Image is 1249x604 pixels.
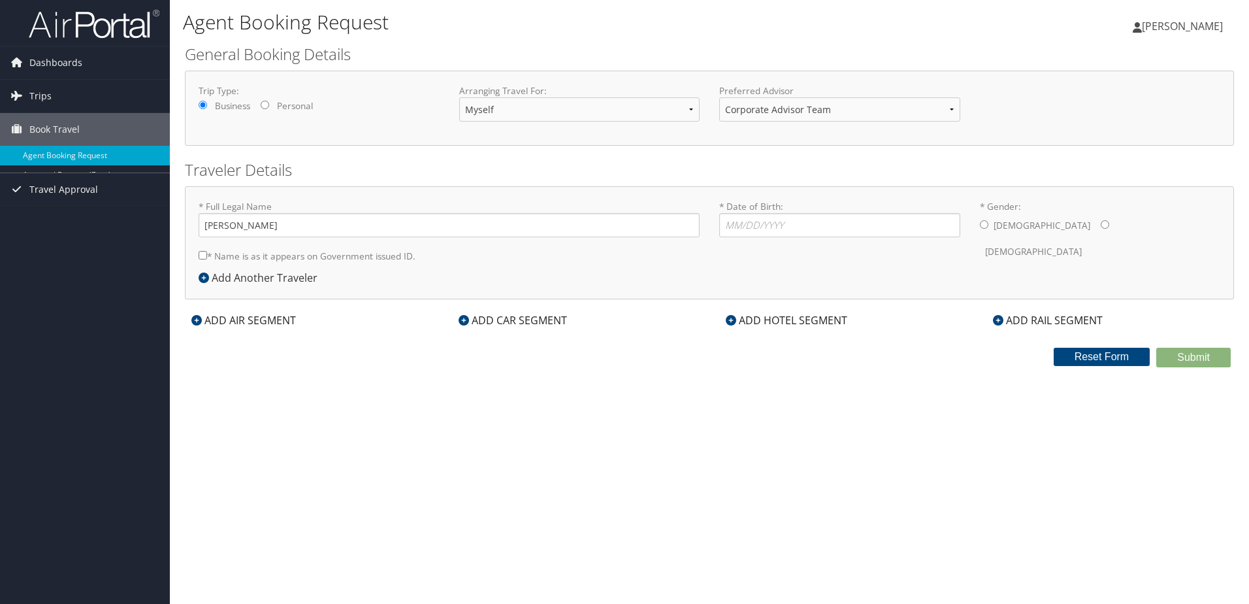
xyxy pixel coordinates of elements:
label: * Name is as it appears on Government issued ID. [199,244,415,268]
label: [DEMOGRAPHIC_DATA] [985,239,1082,264]
div: ADD RAIL SEGMENT [986,312,1109,328]
label: * Date of Birth: [719,200,960,237]
div: ADD AIR SEGMENT [185,312,302,328]
span: Trips [29,80,52,112]
label: Arranging Travel For: [459,84,700,97]
input: * Full Legal Name [199,213,700,237]
label: Business [215,99,250,112]
img: airportal-logo.png [29,8,159,39]
div: ADD HOTEL SEGMENT [719,312,854,328]
label: * Gender: [980,200,1221,265]
input: * Name is as it appears on Government issued ID. [199,251,207,260]
a: [PERSON_NAME] [1133,7,1236,46]
h1: Agent Booking Request [183,8,885,36]
label: Preferred Advisor [719,84,960,97]
label: * Full Legal Name [199,200,700,237]
span: Travel Approval [29,173,98,206]
label: [DEMOGRAPHIC_DATA] [994,213,1090,238]
span: Book Travel [29,113,80,146]
button: Reset Form [1054,348,1150,366]
input: * Gender:[DEMOGRAPHIC_DATA][DEMOGRAPHIC_DATA] [1101,220,1109,229]
input: * Date of Birth: [719,213,960,237]
h2: General Booking Details [185,43,1234,65]
button: Submit [1156,348,1231,367]
div: ADD CAR SEGMENT [452,312,574,328]
label: Personal [277,99,313,112]
span: [PERSON_NAME] [1142,19,1223,33]
span: Dashboards [29,46,82,79]
h2: Traveler Details [185,159,1234,181]
label: Trip Type: [199,84,440,97]
input: * Gender:[DEMOGRAPHIC_DATA][DEMOGRAPHIC_DATA] [980,220,988,229]
div: Add Another Traveler [199,270,324,286]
